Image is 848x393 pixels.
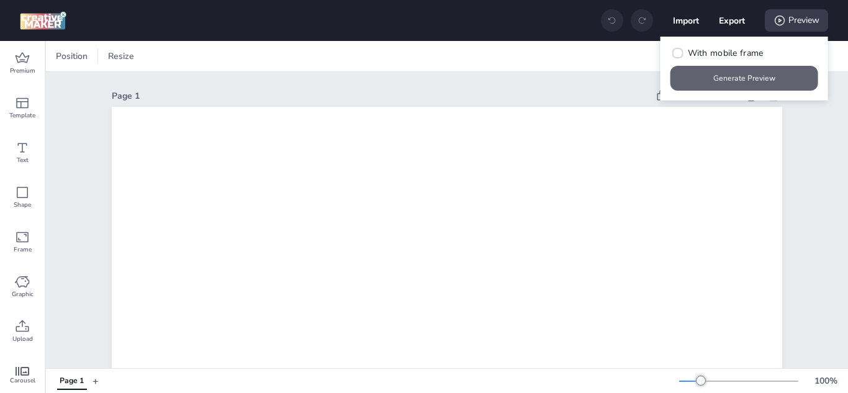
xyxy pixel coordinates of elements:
span: Frame [14,245,32,255]
button: Generate Preview [670,66,818,91]
span: Resize [106,50,137,63]
span: Text [17,155,29,165]
span: Premium [10,66,35,76]
button: Import [673,7,699,34]
span: Graphic [12,289,34,299]
span: Upload [12,334,33,344]
div: Preview [765,9,828,32]
span: Carousel [10,376,35,386]
div: Page 1 [60,376,84,387]
span: Template [9,111,35,120]
div: Tabs [51,370,92,392]
button: + [92,370,99,392]
button: Export [719,7,745,34]
div: Page 1 [112,89,648,102]
span: Shape [14,200,31,210]
span: With mobile frame [688,47,764,60]
div: 100 % [811,374,841,387]
span: Position [53,50,90,63]
img: logo Creative Maker [20,11,66,30]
